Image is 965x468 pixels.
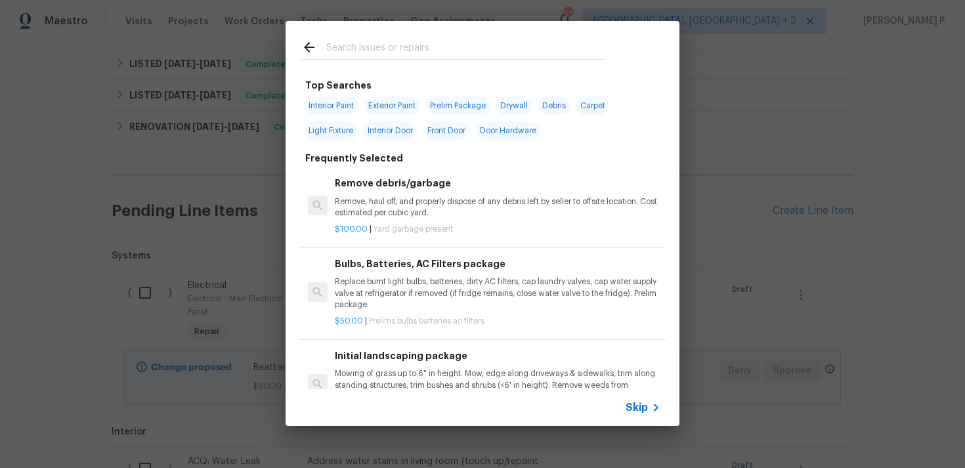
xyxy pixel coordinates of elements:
span: $100.00 [335,225,368,233]
span: Interior Door [364,121,417,140]
p: | [335,224,660,235]
span: Prelim Package [426,96,490,115]
h6: Remove debris/garbage [335,176,660,190]
h6: Top Searches [305,78,372,93]
h6: Bulbs, Batteries, AC Filters package [335,257,660,271]
span: $50.00 [335,317,363,325]
span: Drywall [496,96,532,115]
span: Debris [538,96,570,115]
input: Search issues or repairs [326,39,605,59]
p: | [335,316,660,327]
span: Skip [626,401,648,414]
span: Front Door [423,121,469,140]
p: Remove, haul off, and properly dispose of any debris left by seller to offsite location. Cost est... [335,196,660,219]
h6: Initial landscaping package [335,349,660,363]
h6: Frequently Selected [305,151,403,165]
p: Replace burnt light bulbs, batteries, dirty AC filters, cap laundry valves, cap water supply valv... [335,276,660,310]
span: Prelims bulbs batteries ac filters [369,317,484,325]
span: Interior Paint [305,96,358,115]
span: Yard garbage present [374,225,453,233]
span: Carpet [576,96,609,115]
span: Door Hardware [476,121,540,140]
span: Exterior Paint [364,96,419,115]
p: Mowing of grass up to 6" in height. Mow, edge along driveways & sidewalks, trim along standing st... [335,368,660,402]
span: Light Fixture [305,121,357,140]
